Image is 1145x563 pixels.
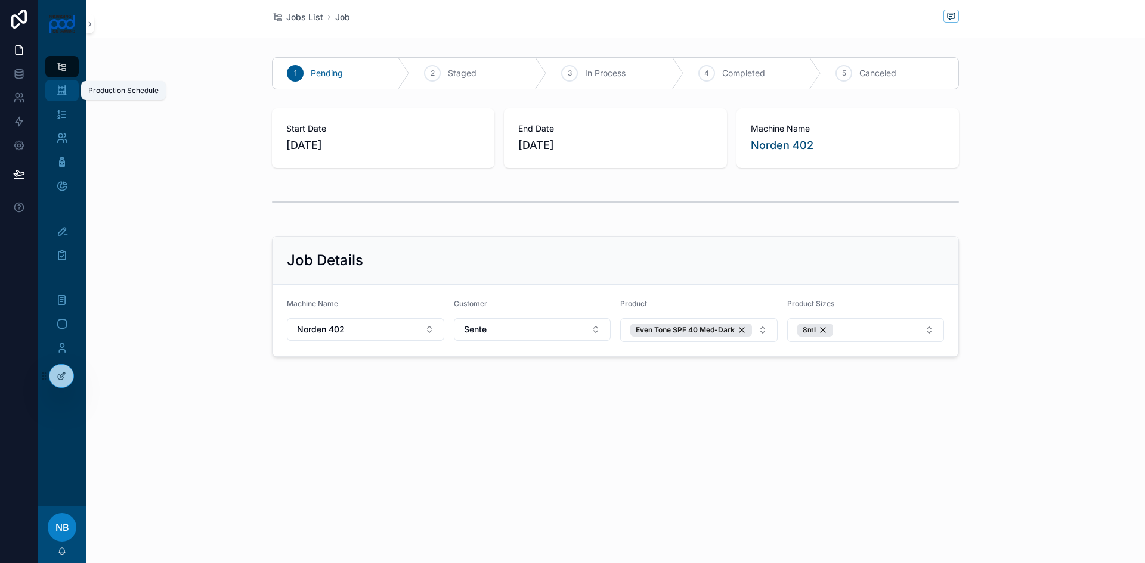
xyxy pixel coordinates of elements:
[38,48,86,506] div: scrollable content
[88,86,159,95] div: Production Schedule
[751,123,945,135] span: Machine Name
[518,123,712,135] span: End Date
[431,69,435,78] span: 2
[287,318,444,341] button: Select Button
[55,520,69,534] span: NB
[287,251,363,270] h2: Job Details
[286,137,480,154] span: [DATE]
[842,69,846,78] span: 5
[297,324,345,335] span: Norden 402
[464,324,487,335] span: Sente
[286,123,480,135] span: Start Date
[620,318,778,342] button: Select Button
[335,11,350,23] a: Job
[751,137,813,154] a: Norden 402
[568,69,572,78] span: 3
[518,137,712,154] span: [DATE]
[286,11,323,23] span: Jobs List
[311,67,343,79] span: Pending
[787,318,945,342] button: Select Button
[636,325,735,335] span: Even Tone SPF 40 Med-Dark
[704,69,709,78] span: 4
[454,299,487,308] span: Customer
[803,325,816,335] span: 8ml
[48,14,76,33] img: App logo
[787,299,834,308] span: Product Sizes
[630,324,752,337] button: Unselect 18
[287,299,338,308] span: Machine Name
[294,69,297,78] span: 1
[585,67,626,79] span: In Process
[797,324,833,337] button: Unselect 44
[859,67,896,79] span: Canceled
[454,318,611,341] button: Select Button
[448,67,476,79] span: Staged
[620,299,647,308] span: Product
[722,67,765,79] span: Completed
[272,11,323,23] a: Jobs List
